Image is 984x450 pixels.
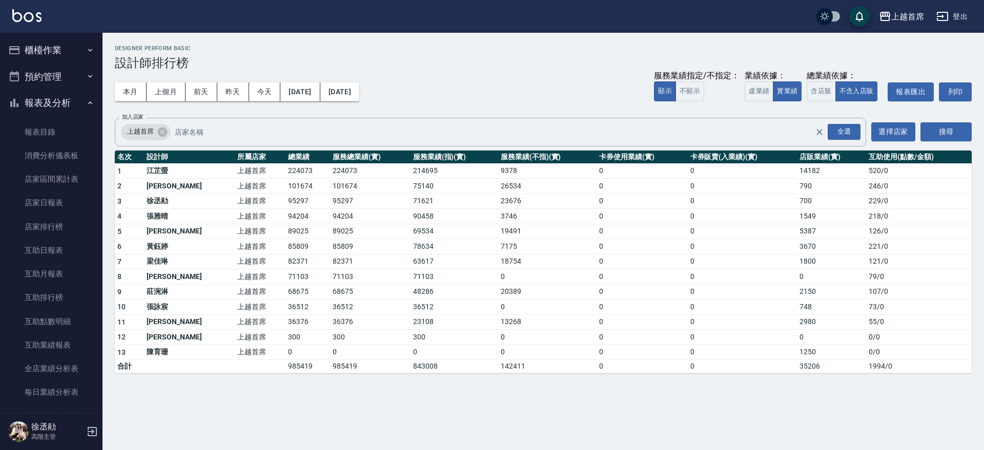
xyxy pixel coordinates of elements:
a: 全店業績分析表 [4,357,98,380]
h2: Designer Perform Basic [115,45,972,52]
p: 高階主管 [31,432,84,441]
td: 上越首席 [235,239,285,254]
td: [PERSON_NAME] [144,330,235,345]
button: 不含入店販 [835,81,878,101]
td: 0 [797,330,866,345]
td: 23108 [411,314,498,330]
td: 36512 [330,299,410,315]
td: 0 [688,330,797,345]
td: 5387 [797,224,866,239]
td: 36512 [411,299,498,315]
td: 0 [597,209,687,224]
button: [DATE] [320,82,359,101]
td: 0 [597,269,687,285]
td: 0 [688,360,797,373]
td: 700 [797,194,866,209]
td: 0 [597,194,687,209]
td: 0 [498,330,597,345]
button: Open [826,122,863,142]
button: 顯示 [654,81,676,101]
td: 20389 [498,284,597,299]
td: 85809 [285,239,330,254]
td: 85809 [330,239,410,254]
th: 店販業績(實) [797,151,866,164]
a: 互助點數明細 [4,310,98,333]
button: Clear [812,125,827,139]
span: 2 [117,182,121,190]
span: 13 [117,348,126,356]
span: 4 [117,212,121,220]
td: 0 [688,224,797,239]
span: 9 [117,288,121,296]
td: 82371 [330,254,410,269]
div: 總業績依據： [807,71,883,81]
div: 上越首席 [121,124,171,140]
td: 71103 [411,269,498,285]
td: 梁佳琳 [144,254,235,269]
td: 0 [498,269,597,285]
td: 0 [688,284,797,299]
td: 229 / 0 [866,194,972,209]
td: 300 [285,330,330,345]
th: 互助使用(點數/金額) [866,151,972,164]
td: 48286 [411,284,498,299]
td: 89025 [330,224,410,239]
td: 0 [597,163,687,179]
td: 142411 [498,360,597,373]
a: 店家排行榜 [4,215,98,239]
td: 101674 [330,179,410,194]
td: 上越首席 [235,179,285,194]
td: 224073 [330,163,410,179]
td: 0 [688,163,797,179]
button: 預約管理 [4,63,98,90]
td: 36376 [285,314,330,330]
td: 0 [597,284,687,299]
td: 上越首席 [235,194,285,209]
button: 虛業績 [745,81,773,101]
td: 0 [688,314,797,330]
td: 23676 [498,194,597,209]
button: 櫃檯作業 [4,37,98,63]
td: 0 [411,345,498,360]
button: save [849,6,870,27]
td: 上越首席 [235,314,285,330]
td: 0 [688,254,797,269]
td: 上越首席 [235,163,285,179]
a: 消費分析儀表板 [4,144,98,167]
td: 121 / 0 [866,254,972,269]
td: 126 / 0 [866,224,972,239]
button: 不顯示 [675,81,704,101]
button: 實業績 [773,81,802,101]
td: 0 / 0 [866,345,972,360]
td: 68675 [285,284,330,299]
td: 107 / 0 [866,284,972,299]
td: 上越首席 [235,224,285,239]
td: 18754 [498,254,597,269]
td: 63617 [411,254,498,269]
td: 徐丞勛 [144,194,235,209]
td: 101674 [285,179,330,194]
td: [PERSON_NAME] [144,224,235,239]
td: 莊涴淋 [144,284,235,299]
td: 95297 [330,194,410,209]
td: 0 [597,330,687,345]
td: 985419 [285,360,330,373]
td: 0 [498,299,597,315]
td: 2980 [797,314,866,330]
td: 合計 [115,360,144,373]
td: 69534 [411,224,498,239]
a: 營業統計分析表 [4,404,98,428]
td: 843008 [411,360,498,373]
td: 94204 [330,209,410,224]
button: 列印 [939,82,972,101]
div: 業績依據： [745,71,802,81]
td: 748 [797,299,866,315]
td: [PERSON_NAME] [144,179,235,194]
button: 選擇店家 [871,122,915,141]
td: 985419 [330,360,410,373]
span: 1 [117,167,121,175]
td: 江芷螢 [144,163,235,179]
span: 7 [117,258,121,266]
td: 0 [498,345,597,360]
div: 全選 [828,124,860,140]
